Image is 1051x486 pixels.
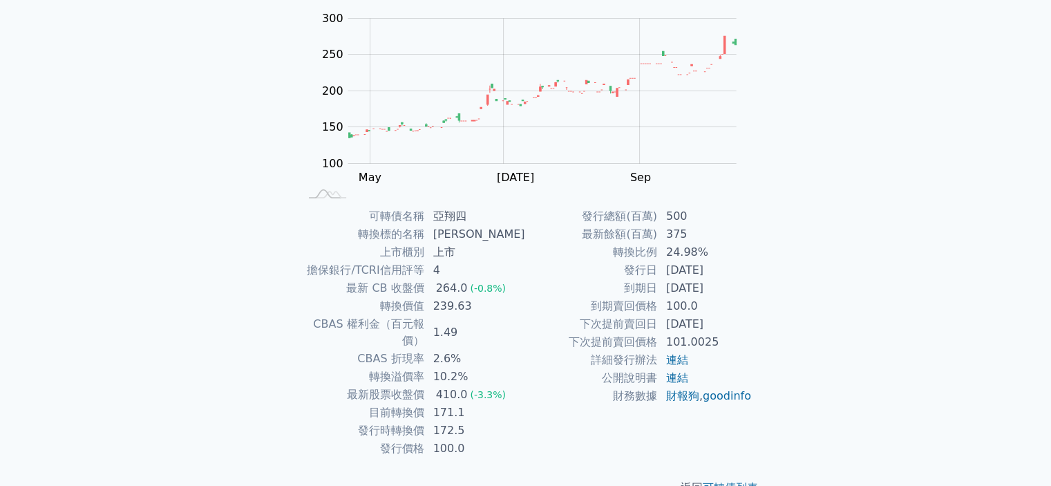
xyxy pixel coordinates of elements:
td: 2.6% [425,350,526,368]
td: 最新 CB 收盤價 [299,279,425,297]
td: 亞翔四 [425,207,526,225]
div: 410.0 [433,386,471,403]
td: 最新股票收盤價 [299,386,425,404]
tspan: 100 [322,157,343,170]
td: 171.1 [425,404,526,422]
tspan: Sep [630,171,651,184]
td: 詳細發行辦法 [526,351,658,369]
td: 財務數據 [526,387,658,405]
td: [DATE] [658,279,752,297]
td: 100.0 [658,297,752,315]
td: 最新餘額(百萬) [526,225,658,243]
g: Chart [314,12,757,212]
td: 轉換價值 [299,297,425,315]
g: Series [348,36,736,138]
td: 上市 [425,243,526,261]
tspan: 150 [322,120,343,133]
td: CBAS 折現率 [299,350,425,368]
td: 375 [658,225,752,243]
tspan: May [359,171,381,184]
td: 172.5 [425,422,526,440]
a: 連結 [666,353,688,366]
td: 發行日 [526,261,658,279]
td: 239.63 [425,297,526,315]
td: 轉換標的名稱 [299,225,425,243]
td: 轉換比例 [526,243,658,261]
tspan: 250 [322,48,343,61]
td: 下次提前賣回日 [526,315,658,333]
td: 4 [425,261,526,279]
td: 發行價格 [299,440,425,458]
td: 100.0 [425,440,526,458]
td: 500 [658,207,752,225]
td: [PERSON_NAME] [425,225,526,243]
tspan: 200 [322,84,343,97]
td: 10.2% [425,368,526,386]
tspan: [DATE] [497,171,534,184]
span: (-0.8%) [470,283,506,294]
td: 轉換溢價率 [299,368,425,386]
span: (-3.3%) [470,389,506,400]
td: 發行總額(百萬) [526,207,658,225]
td: 24.98% [658,243,752,261]
tspan: 300 [322,12,343,25]
td: 下次提前賣回價格 [526,333,658,351]
a: 連結 [666,371,688,384]
td: 101.0025 [658,333,752,351]
div: 264.0 [433,280,471,297]
td: 目前轉換價 [299,404,425,422]
td: 可轉債名稱 [299,207,425,225]
a: goodinfo [703,389,751,402]
td: , [658,387,752,405]
td: 擔保銀行/TCRI信用評等 [299,261,425,279]
td: 到期賣回價格 [526,297,658,315]
td: 到期日 [526,279,658,297]
a: 財報狗 [666,389,699,402]
td: [DATE] [658,261,752,279]
td: 公開說明書 [526,369,658,387]
td: 上市櫃別 [299,243,425,261]
td: 發行時轉換價 [299,422,425,440]
td: 1.49 [425,315,526,350]
td: CBAS 權利金（百元報價） [299,315,425,350]
td: [DATE] [658,315,752,333]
